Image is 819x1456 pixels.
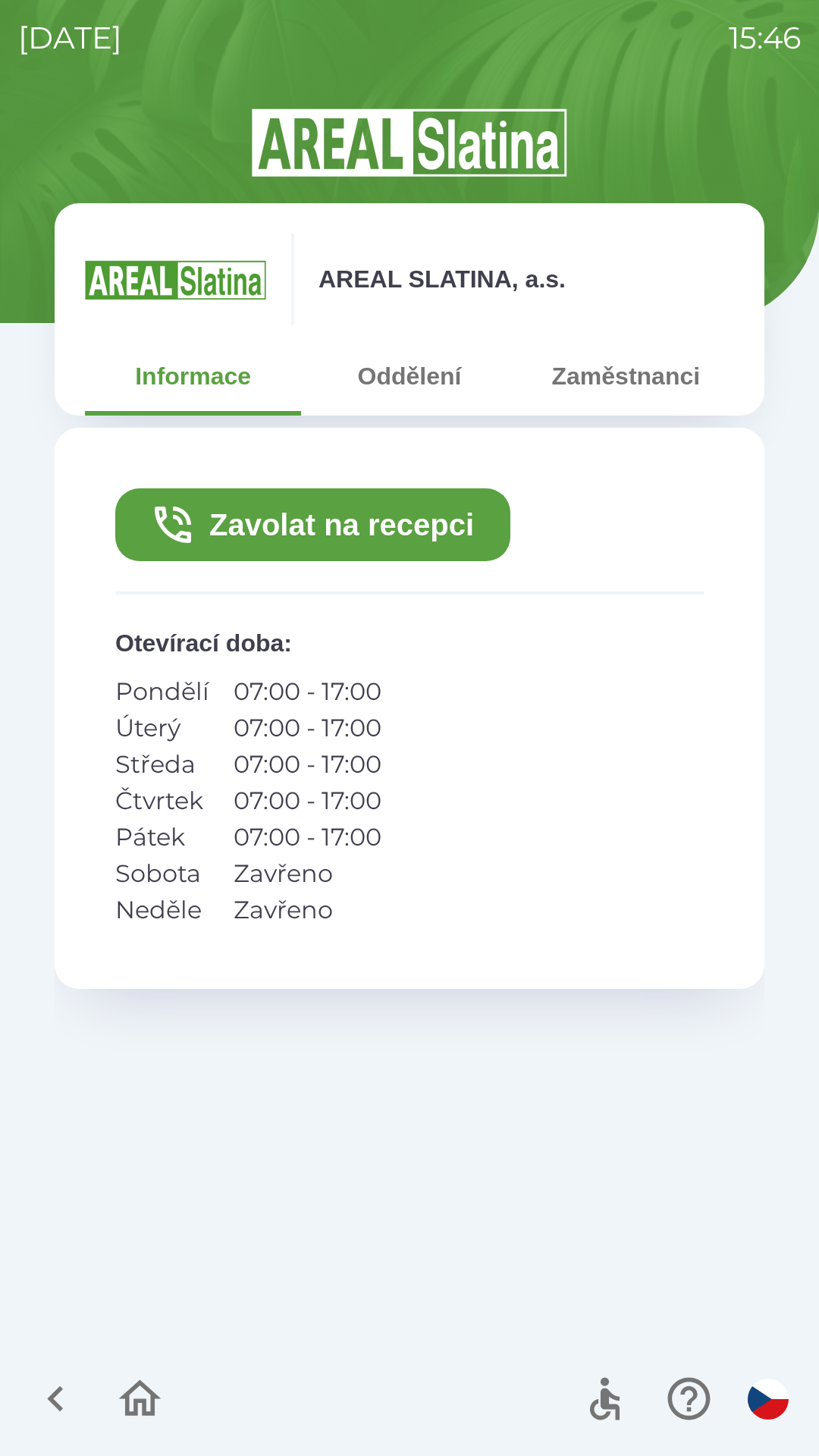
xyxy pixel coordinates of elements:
[55,106,764,179] img: Logo
[234,855,381,892] p: Zavřeno
[115,783,209,819] p: Čtvrtek
[115,746,209,783] p: Středa
[115,855,209,892] p: Sobota
[518,349,734,403] button: Zaměstnanci
[234,710,381,746] p: 07:00 - 17:00
[115,710,209,746] p: Úterý
[748,1379,789,1420] img: cs flag
[85,234,267,325] img: aad3f322-fb90-43a2-be23-5ead3ef36ce5.png
[234,673,381,710] p: 07:00 - 17:00
[234,783,381,819] p: 07:00 - 17:00
[115,625,704,661] p: Otevírací doba :
[18,15,122,61] p: [DATE]
[301,349,517,403] button: Oddělení
[729,15,801,61] p: 15:46
[85,349,301,403] button: Informace
[115,892,209,928] p: Neděle
[234,746,381,783] p: 07:00 - 17:00
[318,261,566,297] p: AREAL SLATINA, a.s.
[115,819,209,855] p: Pátek
[234,819,381,855] p: 07:00 - 17:00
[234,892,381,928] p: Zavřeno
[115,488,510,561] button: Zavolat na recepci
[115,673,209,710] p: Pondělí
